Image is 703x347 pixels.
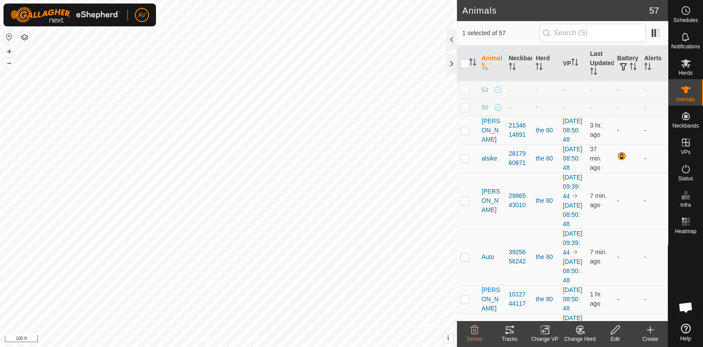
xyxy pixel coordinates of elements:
span: Sep 26, 2025, 1:38 PM [590,248,607,265]
div: 2134614891 [509,121,529,139]
span: 1 selected of 57 [462,29,540,38]
p-sorticon: Activate to sort [509,64,516,71]
div: Change Herd [562,335,598,343]
span: [PERSON_NAME] [482,285,502,313]
app-display-virtual-paddock-transition: - [563,104,565,111]
div: 1012744117 [509,290,529,308]
span: alsike [482,154,497,163]
div: the 80 [536,126,556,135]
td: - [641,81,668,99]
td: - [641,116,668,144]
td: - [641,144,668,172]
div: Create [633,335,668,343]
div: Change VP [527,335,562,343]
span: Sep 26, 2025, 12:07 PM [590,291,602,307]
button: Reset Map [4,32,14,42]
div: the 80 [536,154,556,163]
p-sorticon: Activate to sort [571,60,578,67]
span: i [447,334,449,342]
span: Neckbands [672,123,699,128]
th: Alerts [641,46,668,81]
p-sorticon: Activate to sort [630,64,637,71]
td: - [614,172,641,229]
div: Edit [598,335,633,343]
input: Search (S) [540,24,646,42]
div: the 80 [536,295,556,304]
a: [DATE] 08:50:48 [563,286,582,312]
td: - [641,285,668,313]
div: Tracks [492,335,527,343]
span: 80 [482,103,489,112]
a: [DATE] 09:39:44 [563,314,582,340]
a: Help [668,320,703,345]
a: [DATE] 08:50:48 [563,258,582,284]
div: the 80 [536,252,556,262]
img: to [572,192,579,199]
p-sorticon: Activate to sort [644,64,651,71]
span: Sep 26, 2025, 1:38 PM [590,192,607,208]
img: to [572,248,579,256]
div: - [536,103,556,112]
span: Heatmap [675,229,696,234]
th: VP [559,46,587,81]
span: Animals [676,97,695,102]
a: [DATE] 08:50:48 [563,146,582,171]
td: - [641,172,668,229]
td: - [614,81,641,99]
td: - [641,99,668,116]
td: - [614,229,641,285]
td: - [614,285,641,313]
app-display-virtual-paddock-transition: - [563,86,565,93]
span: [PERSON_NAME] [482,187,502,215]
span: VPs [681,150,690,155]
div: Open chat [673,294,699,321]
button: Map Layers [19,32,30,43]
div: - [509,103,529,112]
div: 3925656242 [509,248,529,266]
span: Auto [482,252,494,262]
span: Delete [467,336,482,342]
a: Contact Us [237,336,263,343]
div: - [509,85,529,95]
a: [DATE] 09:39:44 [563,174,582,200]
div: 2986543010 [509,191,529,210]
p-sorticon: Activate to sort [469,60,476,67]
span: Help [680,336,691,341]
a: [DATE] 08:50:48 [563,202,582,227]
td: - [614,116,641,144]
span: - [590,86,592,93]
a: Privacy Policy [194,336,227,343]
th: Last Updated [587,46,614,81]
button: + [4,46,14,57]
span: - [590,104,592,111]
button: – [4,58,14,68]
h2: Animals [462,5,649,16]
span: Status [678,176,693,181]
span: Sep 26, 2025, 10:08 AM [590,122,602,138]
p-sorticon: Activate to sort [536,64,543,71]
span: 53 [482,85,489,95]
a: [DATE] 09:39:44 [563,230,582,256]
span: AV [138,11,146,20]
th: Animal [478,46,505,81]
th: Battery [614,46,641,81]
span: Infra [680,202,691,208]
span: Schedules [673,18,698,23]
td: - [641,229,668,285]
td: - [614,99,641,116]
img: Gallagher Logo [11,7,120,23]
span: [PERSON_NAME] [482,117,502,144]
p-sorticon: Activate to sort [590,69,597,76]
span: Herds [678,70,692,76]
span: Notifications [671,44,700,49]
div: 2817960671 [509,149,529,168]
span: Sep 26, 2025, 1:08 PM [590,146,602,171]
button: i [443,333,453,343]
span: 57 [649,4,659,17]
th: Herd [532,46,559,81]
div: - [536,85,556,95]
p-sorticon: Activate to sort [482,64,489,71]
div: the 80 [536,196,556,205]
th: Neckband [505,46,533,81]
a: [DATE] 08:50:48 [563,117,582,143]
